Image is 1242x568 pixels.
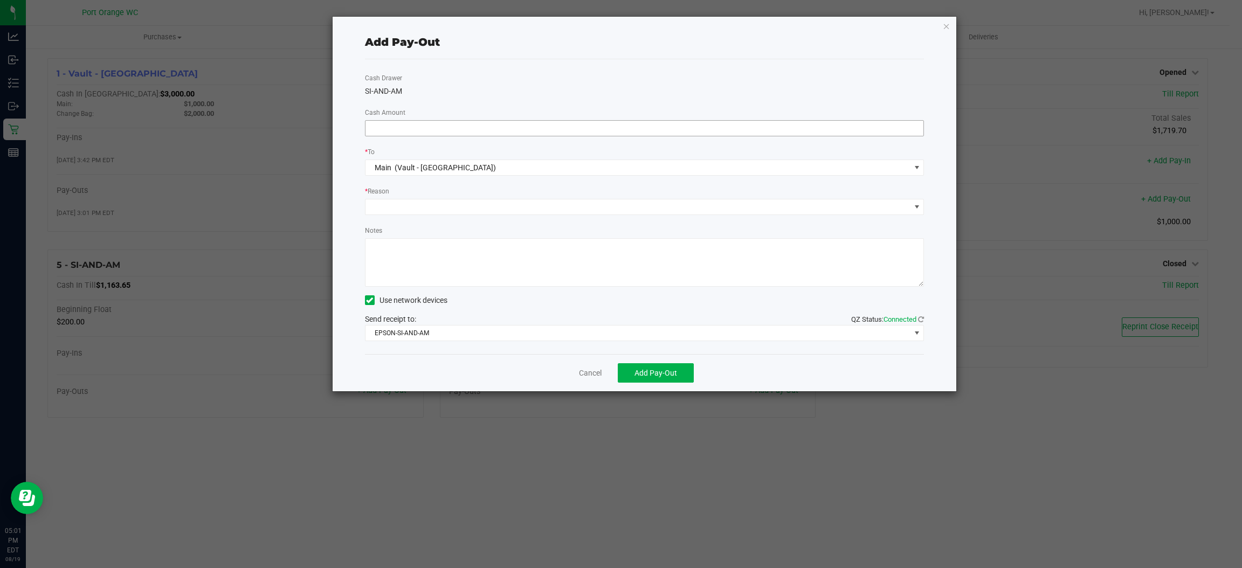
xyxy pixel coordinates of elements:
[365,73,402,83] label: Cash Drawer
[579,368,602,379] a: Cancel
[365,86,924,97] div: SI-AND-AM
[884,315,916,323] span: Connected
[365,186,389,196] label: Reason
[365,315,416,323] span: Send receipt to:
[618,363,694,383] button: Add Pay-Out
[365,226,382,235] label: Notes
[375,163,391,172] span: Main
[634,369,677,377] span: Add Pay-Out
[365,325,910,341] span: EPSON-SI-AND-AM
[851,315,924,323] span: QZ Status:
[365,147,375,157] label: To
[395,163,496,172] span: (Vault - [GEOGRAPHIC_DATA])
[365,109,405,116] span: Cash Amount
[11,482,43,514] iframe: Resource center
[365,295,447,306] label: Use network devices
[365,34,440,50] div: Add Pay-Out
